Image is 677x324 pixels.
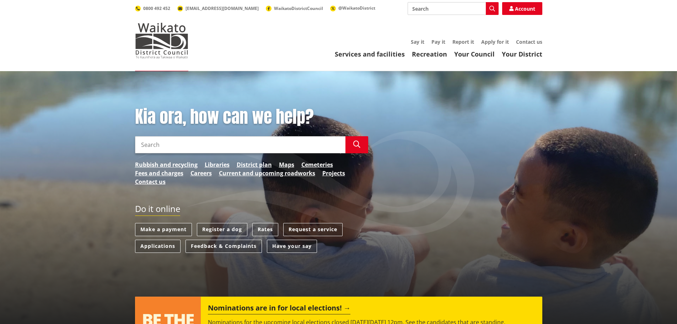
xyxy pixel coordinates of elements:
[190,169,212,177] a: Careers
[135,177,166,186] a: Contact us
[502,50,542,58] a: Your District
[177,5,259,11] a: [EMAIL_ADDRESS][DOMAIN_NAME]
[408,2,499,15] input: Search input
[330,5,375,11] a: @WaikatoDistrict
[412,50,447,58] a: Recreation
[338,5,375,11] span: @WaikatoDistrict
[205,160,230,169] a: Libraries
[219,169,315,177] a: Current and upcoming roadworks
[186,240,262,253] a: Feedback & Complaints
[452,38,474,45] a: Report it
[502,2,542,15] a: Account
[197,223,247,236] a: Register a dog
[335,50,405,58] a: Services and facilities
[431,38,445,45] a: Pay it
[301,160,333,169] a: Cemeteries
[283,223,343,236] a: Request a service
[208,304,350,314] h2: Nominations are in for local elections!
[237,160,272,169] a: District plan
[135,107,368,127] h1: Kia ora, how can we help?
[135,240,181,253] a: Applications
[143,5,170,11] span: 0800 492 452
[135,23,188,58] img: Waikato District Council - Te Kaunihera aa Takiwaa o Waikato
[279,160,294,169] a: Maps
[516,38,542,45] a: Contact us
[274,5,323,11] span: WaikatoDistrictCouncil
[252,223,278,236] a: Rates
[135,204,180,216] h2: Do it online
[135,5,170,11] a: 0800 492 452
[454,50,495,58] a: Your Council
[135,223,192,236] a: Make a payment
[186,5,259,11] span: [EMAIL_ADDRESS][DOMAIN_NAME]
[135,169,183,177] a: Fees and charges
[481,38,509,45] a: Apply for it
[322,169,345,177] a: Projects
[135,136,345,153] input: Search input
[135,160,198,169] a: Rubbish and recycling
[266,5,323,11] a: WaikatoDistrictCouncil
[267,240,317,253] a: Have your say
[411,38,424,45] a: Say it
